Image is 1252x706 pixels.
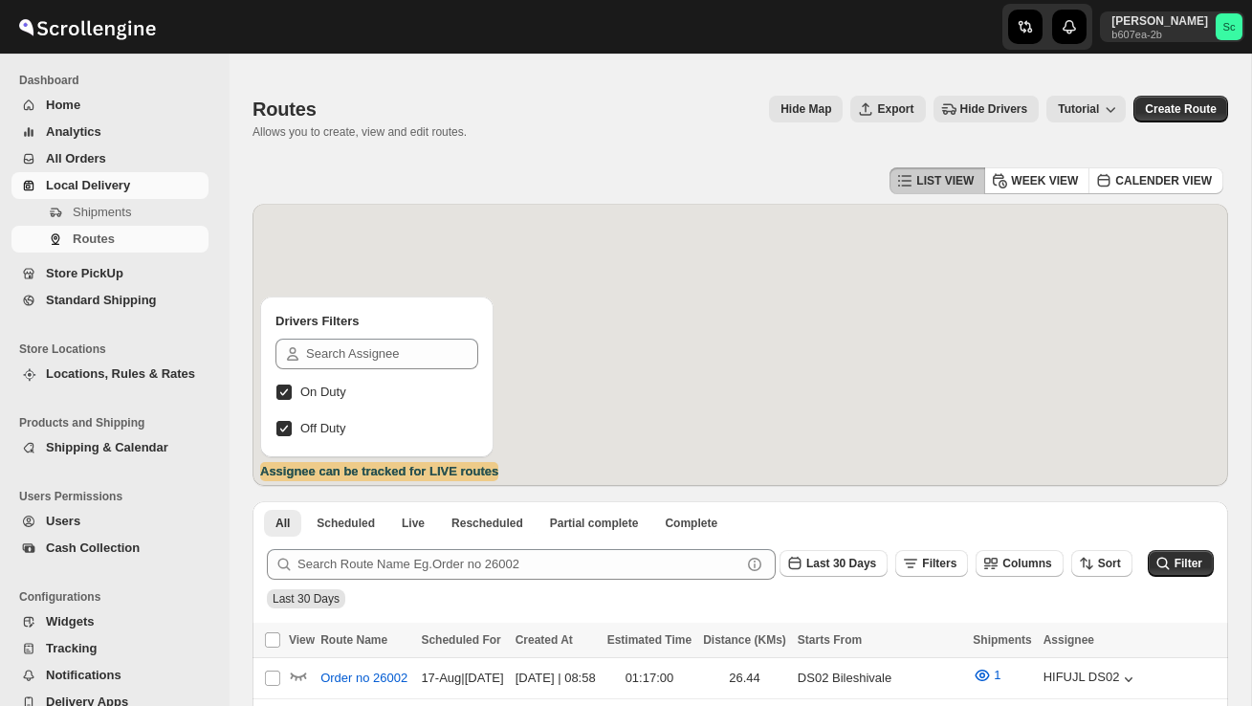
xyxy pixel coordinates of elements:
span: Live [402,516,425,531]
span: Store PickUp [46,266,123,280]
button: Create Route [1133,96,1228,122]
span: Complete [665,516,717,531]
input: Search Assignee [306,339,478,369]
p: Allows you to create, view and edit routes. [253,124,467,140]
button: Locations, Rules & Rates [11,361,209,387]
button: 1 [961,660,1012,691]
span: Estimated Time [607,633,692,647]
span: Sanjay chetri [1216,13,1242,40]
p: b607ea-2b [1111,29,1208,40]
span: LIST VIEW [916,173,974,188]
button: Tracking [11,635,209,662]
button: HIFUJL DS02 [1043,670,1139,689]
p: [PERSON_NAME] [1111,13,1208,29]
span: Products and Shipping [19,415,216,430]
button: Home [11,92,209,119]
span: Tracking [46,641,97,655]
input: Search Route Name Eg.Order no 26002 [297,549,741,580]
div: 01:17:00 [607,669,692,688]
span: Columns [1002,557,1051,570]
button: Tutorial [1046,96,1126,122]
span: Routes [73,232,115,246]
button: Users [11,508,209,535]
span: Widgets [46,614,94,629]
span: Distance (KMs) [703,633,786,647]
span: 17-Aug | [DATE] [421,671,503,685]
span: Filter [1175,557,1202,570]
span: Home [46,98,80,112]
button: Widgets [11,608,209,635]
span: Created At [516,633,573,647]
span: Order no 26002 [320,669,407,688]
div: 26.44 [703,669,786,688]
button: Filter [1148,550,1214,577]
span: Filters [922,557,956,570]
span: Dashboard [19,73,216,88]
span: Notifications [46,668,121,682]
span: Users Permissions [19,489,216,504]
span: Hide Drivers [960,101,1028,117]
button: Export [850,96,925,122]
div: DS02 Bileshivale [798,669,961,688]
span: CALENDER VIEW [1115,173,1212,188]
span: 1 [994,668,1000,682]
button: LIST VIEW [890,167,985,194]
span: Locations, Rules & Rates [46,366,195,381]
span: Store Locations [19,342,216,357]
span: Starts From [798,633,862,647]
button: Sort [1071,550,1132,577]
span: Shipments [973,633,1031,647]
span: Shipping & Calendar [46,440,168,454]
span: View [289,633,315,647]
button: Map action label [769,96,843,122]
span: Last 30 Days [273,592,340,606]
span: Off Duty [300,421,345,435]
span: Sort [1098,557,1121,570]
span: Assignee [1043,633,1094,647]
button: CALENDER VIEW [1088,167,1223,194]
button: Filters [895,550,968,577]
label: Assignee can be tracked for LIVE routes [260,462,498,481]
button: WEEK VIEW [984,167,1089,194]
span: Local Delivery [46,178,130,192]
span: Last 30 Days [806,557,876,570]
span: Rescheduled [451,516,523,531]
img: ScrollEngine [15,3,159,51]
button: Shipping & Calendar [11,434,209,461]
span: Create Route [1145,101,1217,117]
button: Order no 26002 [309,663,419,694]
span: WEEK VIEW [1011,173,1078,188]
span: Hide Map [780,101,831,117]
button: Cash Collection [11,535,209,562]
span: Scheduled [317,516,375,531]
span: Shipments [73,205,131,219]
span: Analytics [46,124,101,139]
span: Configurations [19,589,216,605]
span: Partial complete [550,516,639,531]
button: Last 30 Days [780,550,888,577]
span: On Duty [300,385,346,399]
span: Export [877,101,913,117]
span: All [275,516,290,531]
button: User menu [1100,11,1244,42]
button: Columns [976,550,1063,577]
h2: Drivers Filters [275,312,478,331]
button: Analytics [11,119,209,145]
span: All Orders [46,151,106,165]
button: Notifications [11,662,209,689]
span: Standard Shipping [46,293,157,307]
button: Routes [11,226,209,253]
button: All routes [264,510,301,537]
button: All Orders [11,145,209,172]
span: Users [46,514,80,528]
div: [DATE] | 08:58 [516,669,596,688]
span: Routes [253,99,317,120]
span: Scheduled For [421,633,500,647]
button: Hide Drivers [934,96,1040,122]
span: Route Name [320,633,387,647]
span: Cash Collection [46,541,140,555]
span: Tutorial [1058,102,1099,116]
text: Sc [1222,21,1235,33]
button: Shipments [11,199,209,226]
